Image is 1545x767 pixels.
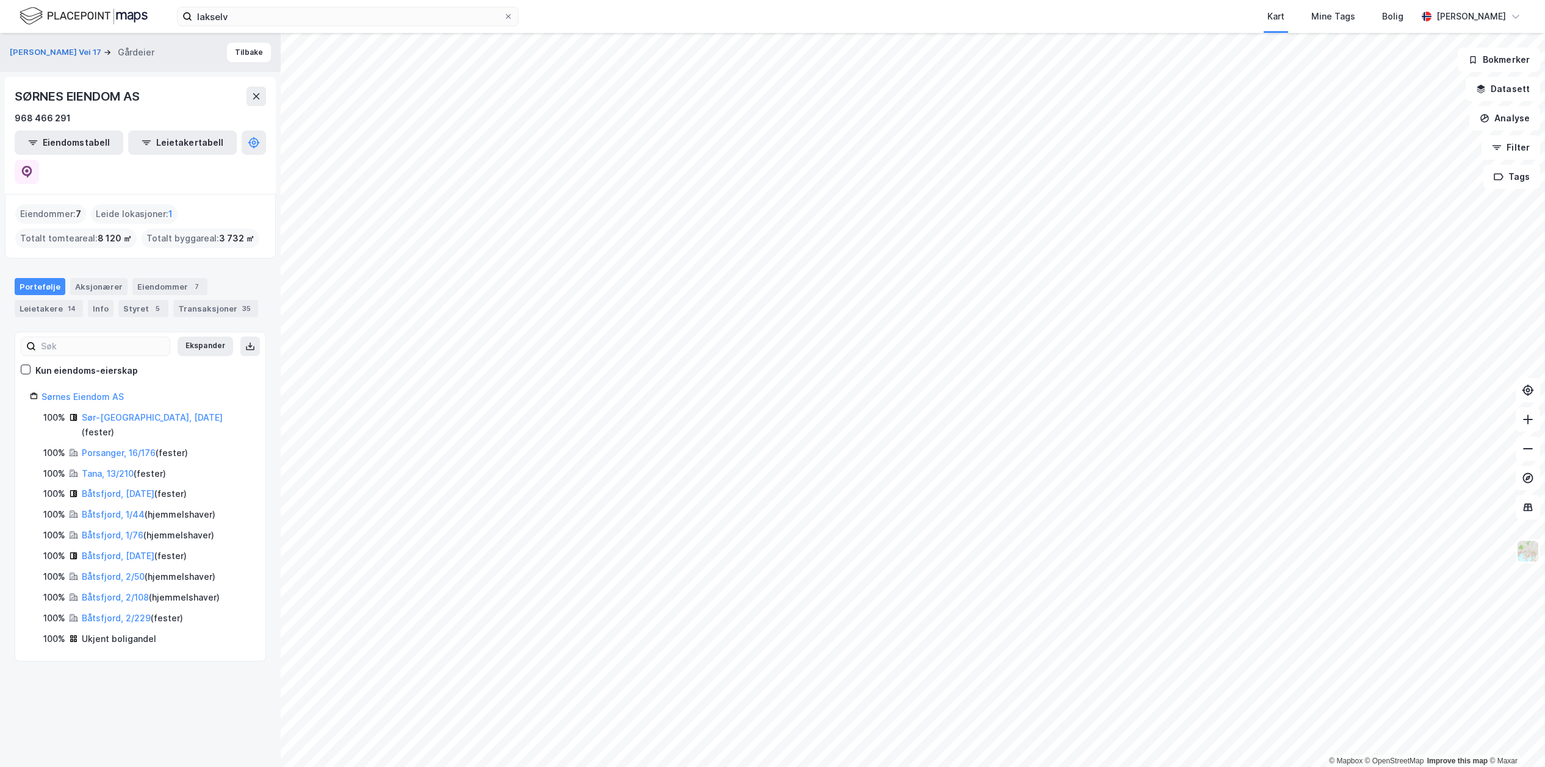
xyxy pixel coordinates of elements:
span: 1 [168,207,173,221]
div: ( fester ) [82,446,188,460]
div: Leietakere [15,300,83,317]
a: Tana, 13/210 [82,468,134,479]
div: Portefølje [15,278,65,295]
div: 100% [43,487,65,501]
div: 100% [43,632,65,646]
input: Søk på adresse, matrikkel, gårdeiere, leietakere eller personer [192,7,503,26]
a: Porsanger, 16/176 [82,448,156,458]
div: 100% [43,611,65,626]
div: Totalt byggareal : [142,229,259,248]
button: Tilbake [227,43,271,62]
a: Sørnes Eiendom AS [41,391,124,402]
img: logo.f888ab2527a4732fd821a326f86c7f29.svg [20,5,148,27]
a: Båtsfjord, 1/76 [82,530,143,540]
div: ( fester ) [82,487,187,501]
div: 100% [43,466,65,481]
div: 7 [190,280,203,293]
div: 100% [43,410,65,425]
div: Eiendommer : [15,204,86,224]
span: 7 [76,207,81,221]
button: Datasett [1466,77,1540,101]
button: Bokmerker [1458,48,1540,72]
button: Analyse [1469,106,1540,130]
div: 100% [43,569,65,584]
div: 100% [43,549,65,563]
button: Eiendomstabell [15,130,123,155]
span: 8 120 ㎡ [98,231,132,246]
div: 968 466 291 [15,111,71,126]
div: [PERSON_NAME] [1436,9,1506,24]
div: Kart [1267,9,1284,24]
a: Båtsfjord, 2/50 [82,571,145,582]
a: Båtsfjord, [DATE] [82,551,154,561]
button: Leietakertabell [128,130,237,155]
div: Transaksjoner [173,300,258,317]
div: ( fester ) [82,466,166,481]
div: 14 [65,302,78,315]
a: OpenStreetMap [1365,757,1424,765]
div: Bolig [1382,9,1403,24]
a: Mapbox [1329,757,1363,765]
span: 3 732 ㎡ [219,231,254,246]
button: [PERSON_NAME] Vei 17 [10,46,104,59]
div: ( fester ) [82,611,183,626]
div: 5 [151,302,164,315]
a: Båtsfjord, 2/108 [82,592,149,602]
button: Ekspander [178,337,233,356]
div: ( hjemmelshaver ) [82,528,214,543]
div: Mine Tags [1311,9,1355,24]
a: Båtsfjord, 2/229 [82,613,151,623]
input: Søk [36,337,170,355]
div: Totalt tomteareal : [15,229,137,248]
iframe: Chat Widget [1484,708,1545,767]
div: Styret [118,300,168,317]
div: 100% [43,528,65,543]
a: Båtsfjord, [DATE] [82,488,154,499]
div: Kun eiendoms-eierskap [35,363,138,378]
div: ( hjemmelshaver ) [82,590,220,605]
div: 100% [43,446,65,460]
div: SØRNES EIENDOM AS [15,87,142,106]
div: Gårdeier [118,45,154,60]
button: Tags [1483,165,1540,189]
img: Z [1516,540,1540,563]
div: 100% [43,507,65,522]
div: Eiendommer [132,278,207,295]
div: Leide lokasjoner : [91,204,178,224]
a: Båtsfjord, 1/44 [82,509,145,519]
div: Ukjent boligandel [82,632,156,646]
div: Info [88,300,113,317]
a: Sør-[GEOGRAPHIC_DATA], [DATE] [82,412,223,423]
div: 35 [240,302,253,315]
div: Aksjonærer [70,278,128,295]
div: ( fester ) [82,549,187,563]
a: Improve this map [1427,757,1488,765]
div: ( hjemmelshaver ) [82,507,215,522]
div: 100% [43,590,65,605]
div: ( fester ) [82,410,251,440]
button: Filter [1482,135,1540,160]
div: ( hjemmelshaver ) [82,569,215,584]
